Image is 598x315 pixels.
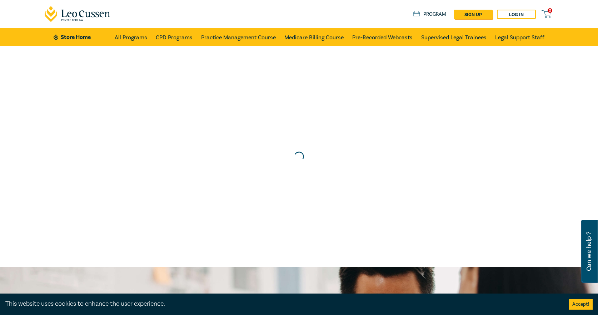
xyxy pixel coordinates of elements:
[352,28,413,46] a: Pre-Recorded Webcasts
[201,28,276,46] a: Practice Management Course
[548,8,552,13] span: 0
[284,28,344,46] a: Medicare Billing Course
[569,299,593,310] button: Accept cookies
[497,10,536,19] a: Log in
[421,28,487,46] a: Supervised Legal Trainees
[156,28,193,46] a: CPD Programs
[495,28,544,46] a: Legal Support Staff
[115,28,147,46] a: All Programs
[454,10,493,19] a: sign up
[54,33,103,41] a: Store Home
[5,299,558,309] div: This website uses cookies to enhance the user experience.
[413,10,446,18] a: Program
[585,224,592,279] span: Can we help ?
